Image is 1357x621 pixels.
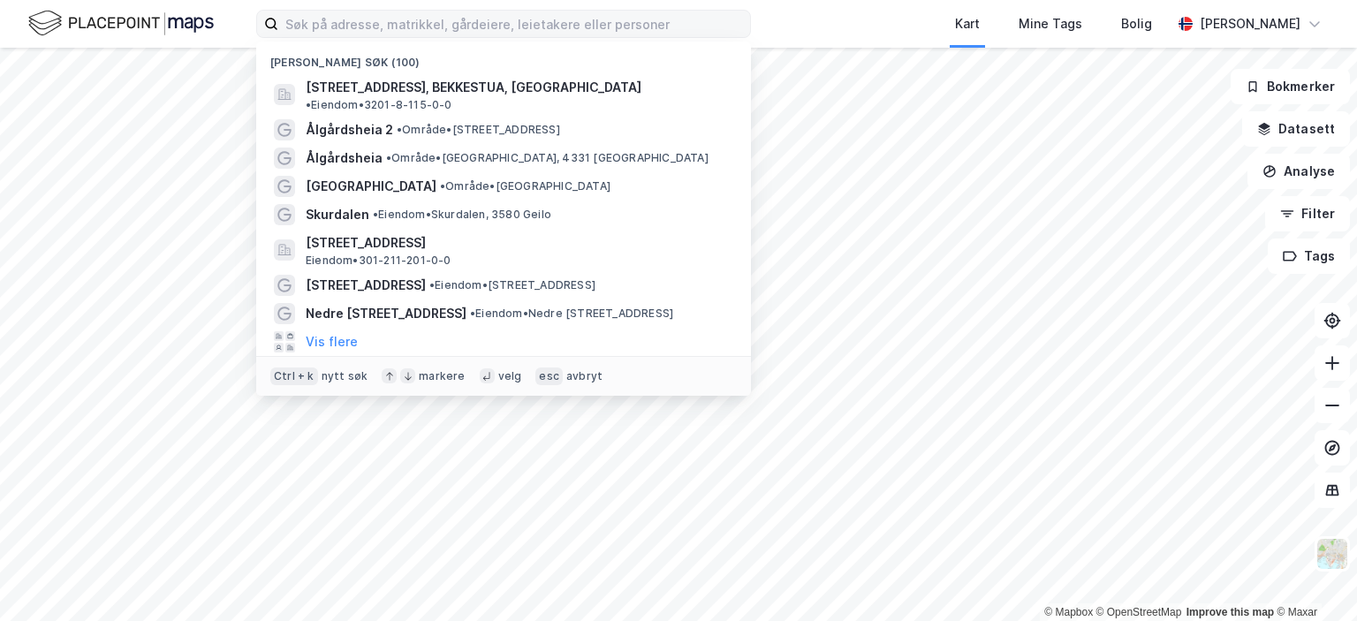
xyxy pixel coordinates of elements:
[440,179,610,193] span: Område • [GEOGRAPHIC_DATA]
[322,369,368,383] div: nytt søk
[1268,239,1350,274] button: Tags
[1096,606,1182,618] a: OpenStreetMap
[278,11,750,37] input: Søk på adresse, matrikkel, gårdeiere, leietakere eller personer
[306,77,641,98] span: [STREET_ADDRESS], BEKKESTUA, [GEOGRAPHIC_DATA]
[440,179,445,193] span: •
[498,369,522,383] div: velg
[306,254,451,268] span: Eiendom • 301-211-201-0-0
[373,208,378,221] span: •
[1121,13,1152,34] div: Bolig
[306,98,452,112] span: Eiendom • 3201-8-115-0-0
[397,123,402,136] span: •
[1269,536,1357,621] div: Kontrollprogram for chat
[1019,13,1082,34] div: Mine Tags
[429,278,595,292] span: Eiendom • [STREET_ADDRESS]
[1200,13,1300,34] div: [PERSON_NAME]
[566,369,603,383] div: avbryt
[470,307,673,321] span: Eiendom • Nedre [STREET_ADDRESS]
[28,8,214,39] img: logo.f888ab2527a4732fd821a326f86c7f29.svg
[306,275,426,296] span: [STREET_ADDRESS]
[429,278,435,292] span: •
[270,367,318,385] div: Ctrl + k
[1186,606,1274,618] a: Improve this map
[373,208,551,222] span: Eiendom • Skurdalen, 3580 Geilo
[306,204,369,225] span: Skurdalen
[306,119,393,140] span: Ålgårdsheia 2
[1242,111,1350,147] button: Datasett
[419,369,465,383] div: markere
[397,123,560,137] span: Område • [STREET_ADDRESS]
[306,303,466,324] span: Nedre [STREET_ADDRESS]
[306,331,358,352] button: Vis flere
[535,367,563,385] div: esc
[386,151,391,164] span: •
[955,13,980,34] div: Kart
[306,176,436,197] span: [GEOGRAPHIC_DATA]
[1247,154,1350,189] button: Analyse
[470,307,475,320] span: •
[306,232,730,254] span: [STREET_ADDRESS]
[1231,69,1350,104] button: Bokmerker
[1265,196,1350,231] button: Filter
[256,42,751,73] div: [PERSON_NAME] søk (100)
[1269,536,1357,621] iframe: Chat Widget
[386,151,709,165] span: Område • [GEOGRAPHIC_DATA], 4331 [GEOGRAPHIC_DATA]
[306,98,311,111] span: •
[1044,606,1093,618] a: Mapbox
[306,148,383,169] span: Ålgårdsheia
